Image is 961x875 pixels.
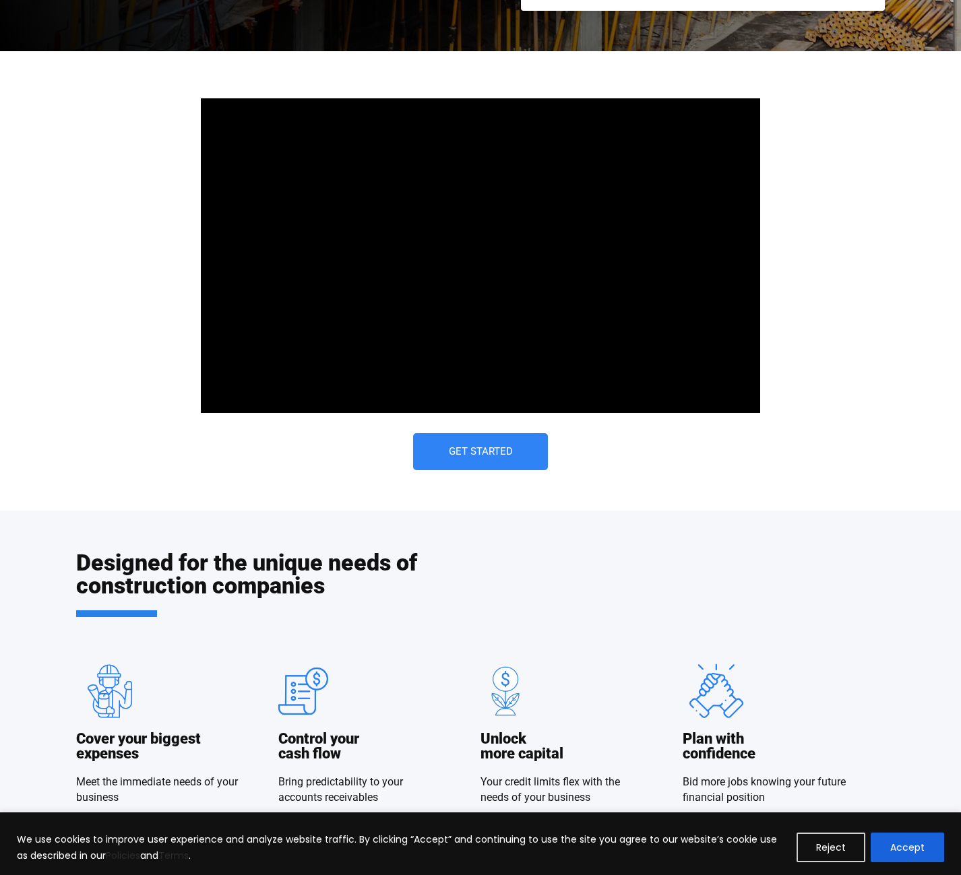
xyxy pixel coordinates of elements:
[76,732,245,761] h3: Cover your biggest expenses
[480,732,563,761] h3: Unlock more capital
[106,849,140,862] a: Policies
[413,433,548,470] a: Get Started
[278,775,447,805] div: Bring predictability to your accounts receivables
[683,732,755,761] h3: Plan with confidence
[158,849,189,862] a: Terms
[480,775,649,805] div: Your credit limits flex with the needs of your business
[797,833,865,862] button: Reject
[76,551,480,617] h2: Designed for the unique needs of construction companies
[76,775,245,805] div: Meet the immediate needs of your business
[871,833,944,862] button: Accept
[683,775,851,805] div: Bid more jobs knowing your future financial position
[278,732,359,761] h3: Control your cash flow
[449,447,513,457] span: Get Started
[17,831,786,864] p: We use cookies to improve user experience and analyze website traffic. By clicking “Accept” and c...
